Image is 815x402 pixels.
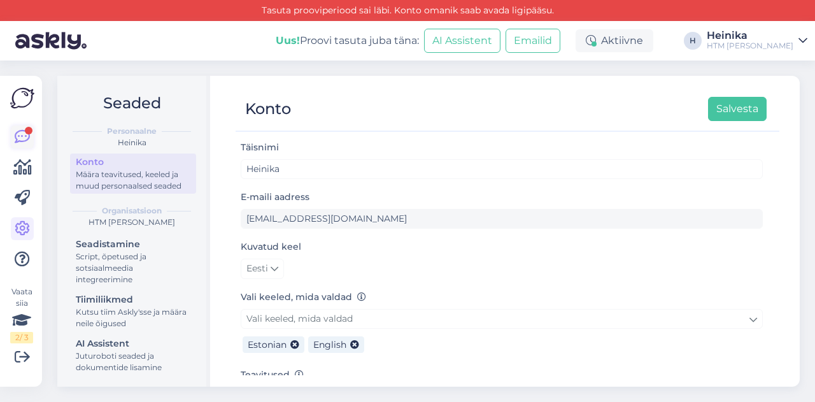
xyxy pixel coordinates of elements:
div: 2 / 3 [10,332,33,343]
a: Eesti [241,259,284,279]
div: Script, õpetused ja sotsiaalmeedia integreerimine [76,251,190,285]
b: Personaalne [107,126,157,137]
div: Heinika [67,137,196,148]
span: English [313,339,346,350]
a: AI AssistentJuturoboti seaded ja dokumentide lisamine [70,335,196,375]
img: Askly Logo [10,86,34,110]
div: HTM [PERSON_NAME] [707,41,793,51]
div: Konto [76,155,190,169]
a: KontoMäära teavitused, keeled ja muud personaalsed seaded [70,154,196,194]
div: H [684,32,702,50]
div: Seadistamine [76,238,190,251]
div: AI Assistent [76,337,190,350]
h2: Seaded [67,91,196,115]
label: E-maili aadress [241,190,309,204]
a: TiimiliikmedKutsu tiim Askly'sse ja määra neile õigused [70,291,196,331]
button: Emailid [506,29,560,53]
label: Kuvatud keel [241,240,301,254]
button: Salvesta [708,97,767,121]
div: Proovi tasuta juba täna: [276,33,419,48]
div: Juturoboti seaded ja dokumentide lisamine [76,350,190,373]
div: Vaata siia [10,286,33,343]
input: Sisesta nimi [241,159,763,179]
label: Teavitused [241,368,304,382]
b: Uus! [276,34,300,47]
div: HTM [PERSON_NAME] [67,217,196,228]
div: Kutsu tiim Askly'sse ja määra neile õigused [76,306,190,329]
a: Vali keeled, mida valdad [241,309,763,329]
a: SeadistamineScript, õpetused ja sotsiaalmeedia integreerimine [70,236,196,287]
input: Sisesta e-maili aadress [241,209,763,229]
span: Estonian [248,339,287,350]
label: Vali keeled, mida valdad [241,291,366,304]
div: Konto [245,97,291,121]
div: Määra teavitused, keeled ja muud personaalsed seaded [76,169,190,192]
div: Heinika [707,31,793,41]
span: Eesti [246,262,268,276]
span: Vali keeled, mida valdad [246,313,353,324]
div: Tiimiliikmed [76,293,190,306]
div: Aktiivne [576,29,653,52]
button: AI Assistent [424,29,500,53]
label: Täisnimi [241,141,279,154]
b: Organisatsioon [102,205,162,217]
a: HeinikaHTM [PERSON_NAME] [707,31,807,51]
